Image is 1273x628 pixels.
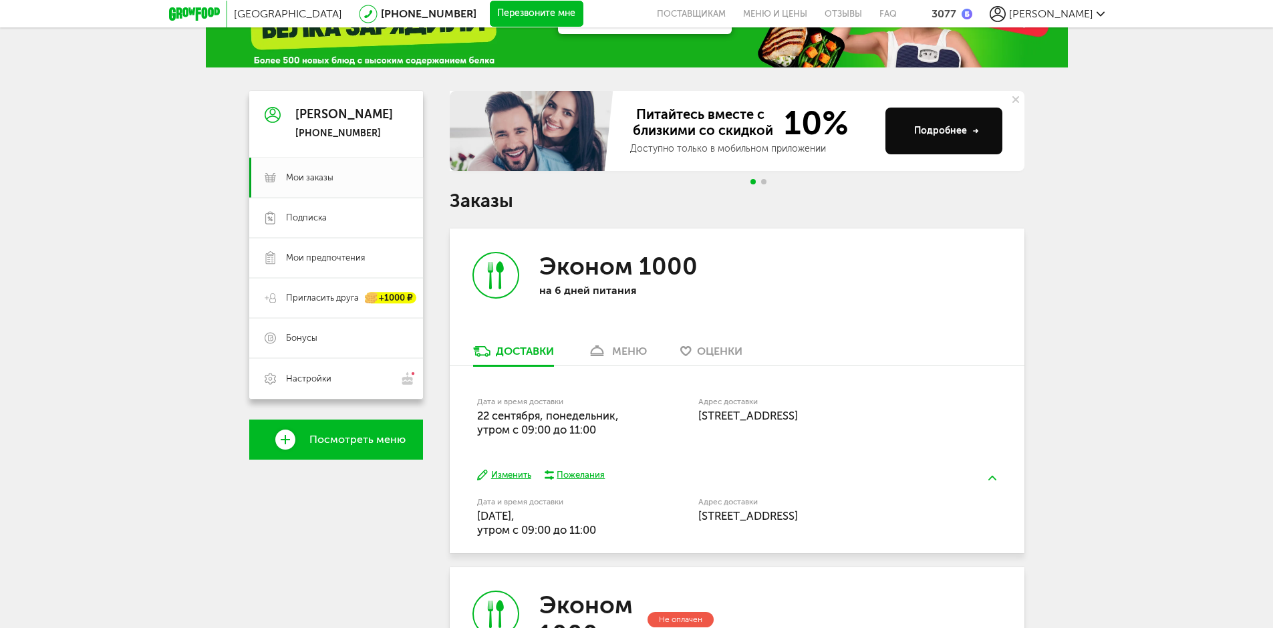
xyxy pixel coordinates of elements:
[466,344,561,365] a: Доставки
[249,198,423,238] a: Подписка
[295,128,393,140] div: [PHONE_NUMBER]
[249,238,423,278] a: Мои предпочтения
[286,332,317,344] span: Бонусы
[381,7,476,20] a: [PHONE_NUMBER]
[962,9,972,19] img: bonus_b.cdccf46.png
[490,1,583,27] button: Перезвоните мне
[477,498,630,506] label: Дата и время доставки
[557,469,605,481] div: Пожелания
[674,344,749,365] a: Оценки
[366,293,416,304] div: +1000 ₽
[1009,7,1093,20] span: [PERSON_NAME]
[234,7,342,20] span: [GEOGRAPHIC_DATA]
[698,498,948,506] label: Адрес доставки
[612,345,647,357] div: меню
[477,409,619,436] span: 22 сентября, понедельник, утром c 09:00 до 11:00
[776,106,849,140] span: 10%
[496,345,554,357] div: Доставки
[988,476,996,480] img: arrow-up-green.5eb5f82.svg
[698,509,798,522] span: [STREET_ADDRESS]
[450,91,617,171] img: family-banner.579af9d.jpg
[450,192,1024,210] h1: Заказы
[885,108,1002,154] button: Подробнее
[477,509,596,536] span: [DATE], утром c 09:00 до 11:00
[249,278,423,318] a: Пригласить друга +1000 ₽
[309,434,406,446] span: Посмотреть меню
[249,420,423,460] a: Посмотреть меню
[477,398,630,406] label: Дата и время доставки
[630,106,776,140] span: Питайтесь вместе с близкими со скидкой
[648,612,714,627] div: Не оплачен
[750,179,756,184] span: Go to slide 1
[581,344,654,365] a: меню
[914,124,979,138] div: Подробнее
[539,252,698,281] h3: Эконом 1000
[932,7,956,20] div: 3077
[295,108,393,122] div: [PERSON_NAME]
[249,158,423,198] a: Мои заказы
[698,409,798,422] span: [STREET_ADDRESS]
[249,358,423,399] a: Настройки
[697,345,742,357] span: Оценки
[286,292,359,304] span: Пригласить друга
[286,212,327,224] span: Подписка
[477,469,531,482] button: Изменить
[761,179,766,184] span: Go to slide 2
[630,142,875,156] div: Доступно только в мобильном приложении
[698,398,948,406] label: Адрес доставки
[545,469,605,481] button: Пожелания
[286,252,365,264] span: Мои предпочтения
[286,172,333,184] span: Мои заказы
[539,284,713,297] p: на 6 дней питания
[286,373,331,385] span: Настройки
[249,318,423,358] a: Бонусы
